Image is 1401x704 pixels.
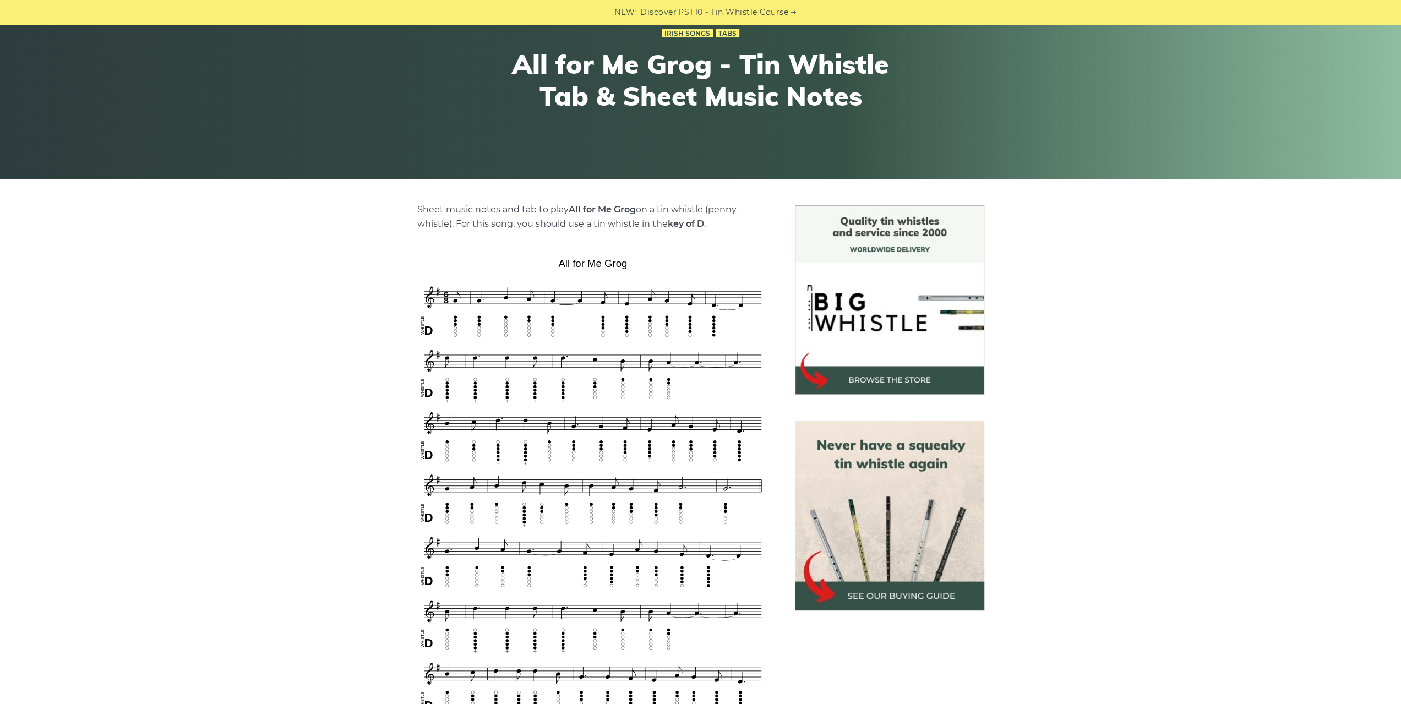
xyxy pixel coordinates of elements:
img: BigWhistle Tin Whistle Store [795,205,984,395]
strong: key of D [668,219,704,229]
p: Sheet music notes and tab to play on a tin whistle (penny whistle). For this song, you should use... [417,203,768,231]
a: Tabs [716,29,739,38]
h1: All for Me Grog - Tin Whistle Tab & Sheet Music Notes [498,48,903,112]
a: PST10 - Tin Whistle Course [678,6,788,19]
strong: All for Me Grog [569,204,636,215]
span: NEW: [614,6,637,19]
a: Irish Songs [662,29,713,38]
span: Discover [640,6,677,19]
img: tin whistle buying guide [795,421,984,610]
